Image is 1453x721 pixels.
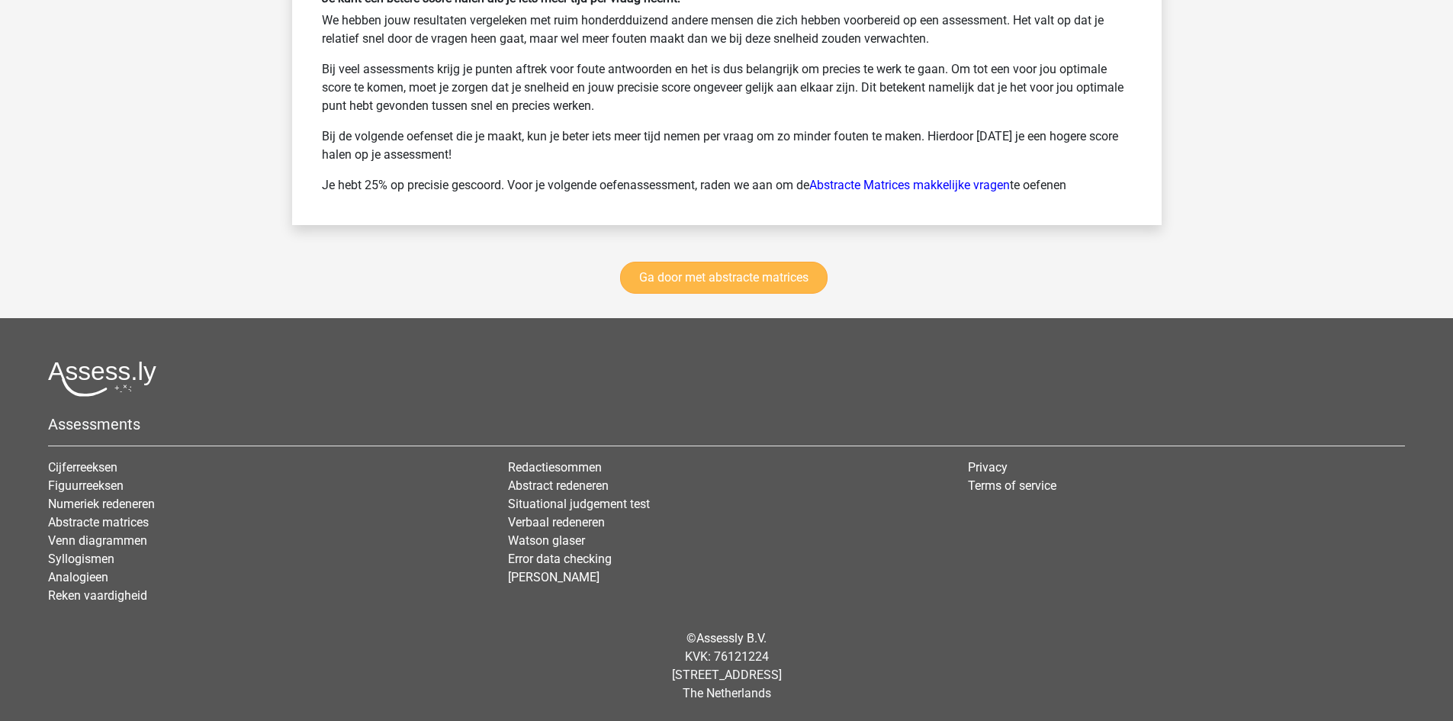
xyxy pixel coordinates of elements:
[322,60,1132,115] p: Bij veel assessments krijg je punten aftrek voor foute antwoorden en het is dus belangrijk om pre...
[48,570,108,584] a: Analogieen
[322,127,1132,164] p: Bij de volgende oefenset die je maakt, kun je beter iets meer tijd nemen per vraag om zo minder f...
[508,552,612,566] a: Error data checking
[968,460,1008,475] a: Privacy
[37,617,1416,715] div: © KVK: 76121224 [STREET_ADDRESS] The Netherlands
[48,533,147,548] a: Venn diagrammen
[48,478,124,493] a: Figuurreeksen
[508,570,600,584] a: [PERSON_NAME]
[48,361,156,397] img: Assessly logo
[48,515,149,529] a: Abstracte matrices
[809,178,1010,192] a: Abstracte Matrices makkelijke vragen
[508,460,602,475] a: Redactiesommen
[620,262,828,294] a: Ga door met abstracte matrices
[322,11,1132,48] p: We hebben jouw resultaten vergeleken met ruim honderdduizend andere mensen die zich hebben voorbe...
[48,460,117,475] a: Cijferreeksen
[696,631,767,645] a: Assessly B.V.
[508,533,585,548] a: Watson glaser
[508,515,605,529] a: Verbaal redeneren
[508,497,650,511] a: Situational judgement test
[322,176,1132,195] p: Je hebt 25% op precisie gescoord. Voor je volgende oefenassessment, raden we aan om de te oefenen
[508,478,609,493] a: Abstract redeneren
[48,588,147,603] a: Reken vaardigheid
[968,478,1056,493] a: Terms of service
[48,552,114,566] a: Syllogismen
[48,415,1405,433] h5: Assessments
[48,497,155,511] a: Numeriek redeneren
